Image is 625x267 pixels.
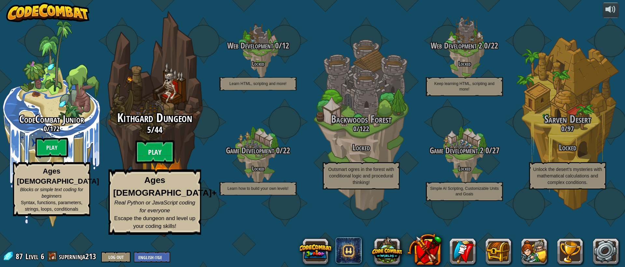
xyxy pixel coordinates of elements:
[17,167,99,185] strong: Ages [DEMOGRAPHIC_DATA]
[430,145,483,156] span: Game Development 2
[114,215,195,229] span: Escape the dungeon and level up your coding skills!
[359,124,369,133] span: 122
[59,251,98,261] a: superninja213
[413,146,516,155] h3: /
[21,200,82,212] span: Syntax, functions, parameters, strings, loops, conditionals
[353,124,356,133] span: 0
[431,40,482,51] span: Web Development 2
[25,251,38,262] span: Level
[35,138,68,157] btn: Play
[273,40,279,51] span: 0
[93,125,216,134] h3: /
[50,124,60,133] span: 172
[430,186,499,196] span: Simple AI Scripting, Customizable Units and Goals
[19,112,84,126] span: CodeCombat Junior
[206,165,310,172] h4: Locked
[101,252,131,262] button: Log Out
[434,81,494,91] span: Keep learning HTML, scripting and more!
[6,3,90,22] img: CodeCombat - Learn how to code by playing a game
[491,40,498,51] span: 22
[533,167,602,185] span: Unlock the desert’s mysteries with mathematical calculations and complex conditions.
[482,40,488,51] span: 0
[114,200,195,214] span: Real Python or JavaScript coding for everyone
[413,61,516,67] h4: Locked
[282,40,289,51] span: 12
[16,251,25,261] span: 87
[41,251,44,261] span: 6
[331,112,392,126] span: Backwoods Forest
[561,124,564,133] span: 0
[567,124,574,133] span: 97
[135,140,174,164] btn: Play
[206,146,310,155] h3: /
[227,40,273,51] span: Web Development
[603,3,619,18] button: Adjust volume
[516,143,619,152] h3: Locked
[328,167,394,185] span: Outsmart ogres in the forest with conditional logic and procedural thinking!
[44,124,47,133] span: 0
[147,124,151,135] span: 5
[283,145,290,156] span: 22
[228,186,288,191] span: Learn how to build your own levels!
[226,145,274,156] span: Game Development
[229,81,286,86] span: Learn HTML, scripting and more!
[20,187,83,199] span: Blocks or simple text coding for beginners
[206,61,310,67] h4: Locked
[413,41,516,50] h3: /
[206,41,310,50] h3: /
[310,143,413,152] h3: Locked
[117,109,192,126] span: Kithgard Dungeon
[274,145,280,156] span: 0
[413,165,516,172] h4: Locked
[310,125,413,133] h3: /
[483,145,489,156] span: 0
[113,176,217,198] strong: Ages [DEMOGRAPHIC_DATA]+
[544,112,591,126] span: Sarven Desert
[516,125,619,133] h3: /
[155,124,162,135] span: 44
[492,145,499,156] span: 27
